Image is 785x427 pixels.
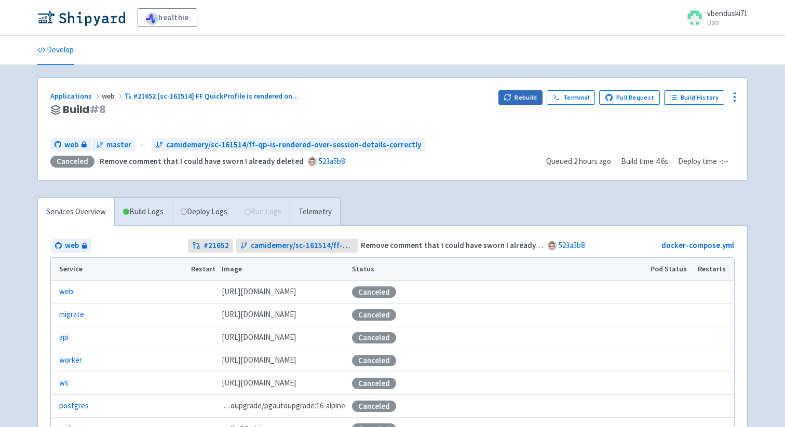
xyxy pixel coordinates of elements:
[290,198,340,226] a: Telemetry
[352,286,396,298] div: Canceled
[707,19,748,26] small: User
[59,377,69,389] a: ws
[115,198,172,226] a: Build Logs
[661,240,734,250] a: docker-compose.yml
[51,258,187,281] th: Service
[59,400,89,412] a: postgres
[188,239,233,253] a: #21652
[664,90,724,105] a: Build History
[50,91,102,101] a: Applications
[546,156,735,168] div: · ·
[236,239,358,253] a: camidemery/sc-161514/ff-qp-is-rendered-over-session-details-correctly
[352,309,396,321] div: Canceled
[621,156,654,168] span: Build time
[251,240,354,252] span: camidemery/sc-161514/ff-qp-is-rendered-over-session-details-correctly
[222,286,296,298] span: [DOMAIN_NAME][URL]
[574,156,611,166] time: 2 hours ago
[89,102,106,117] span: # 8
[166,139,421,151] span: camidemery/sc-161514/ff-qp-is-rendered-over-session-details-correctly
[222,332,296,343] span: [DOMAIN_NAME][URL]
[547,90,595,105] a: Terminal
[352,378,396,389] div: Canceled
[100,156,304,166] strong: Remove comment that I could have sworn I already deleted
[65,240,79,252] span: web
[719,156,728,168] span: -:--
[37,9,125,26] img: Shipyard logo
[187,258,219,281] th: Restart
[59,309,84,321] a: migrate
[222,309,296,321] span: [DOMAIN_NAME][URL]
[498,90,543,105] button: Rebuild
[695,258,734,281] th: Restarts
[38,198,114,226] a: Services Overview
[125,91,300,101] a: #21652 [sc-161514] FF QuickProfile is rendered on...
[106,139,131,151] span: master
[59,332,69,343] a: api
[656,156,668,168] span: 4.6s
[50,138,91,152] a: web
[678,156,717,168] span: Deploy time
[63,104,106,116] span: Build
[64,139,78,151] span: web
[647,258,695,281] th: Pod Status
[219,258,349,281] th: Image
[361,240,565,250] strong: Remove comment that I could have sworn I already deleted
[50,156,94,168] div: Canceled
[59,354,82,366] a: worker
[352,332,396,343] div: Canceled
[222,354,296,366] span: [DOMAIN_NAME][URL]
[152,138,425,152] a: camidemery/sc-161514/ff-qp-is-rendered-over-session-details-correctly
[352,355,396,366] div: Canceled
[59,286,73,298] a: web
[546,156,611,166] span: Queued
[140,139,147,151] span: ←
[102,91,125,101] span: web
[172,198,236,226] a: Deploy Logs
[707,8,748,18] span: vbenduski71
[349,258,647,281] th: Status
[222,400,345,412] span: pgautoupgrade/pgautoupgrade:16-alpine
[133,91,299,101] span: #21652 [sc-161514] FF QuickProfile is rendered on ...
[51,239,91,253] a: web
[92,138,136,152] a: master
[599,90,660,105] a: Pull Request
[222,377,296,389] span: [DOMAIN_NAME][URL]
[352,401,396,412] div: Canceled
[37,36,74,65] a: Develop
[319,156,345,166] a: 523a5b8
[559,240,585,250] a: 523a5b8
[138,8,197,27] a: healthie
[680,9,748,26] a: vbenduski71 User
[204,240,229,252] strong: # 21652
